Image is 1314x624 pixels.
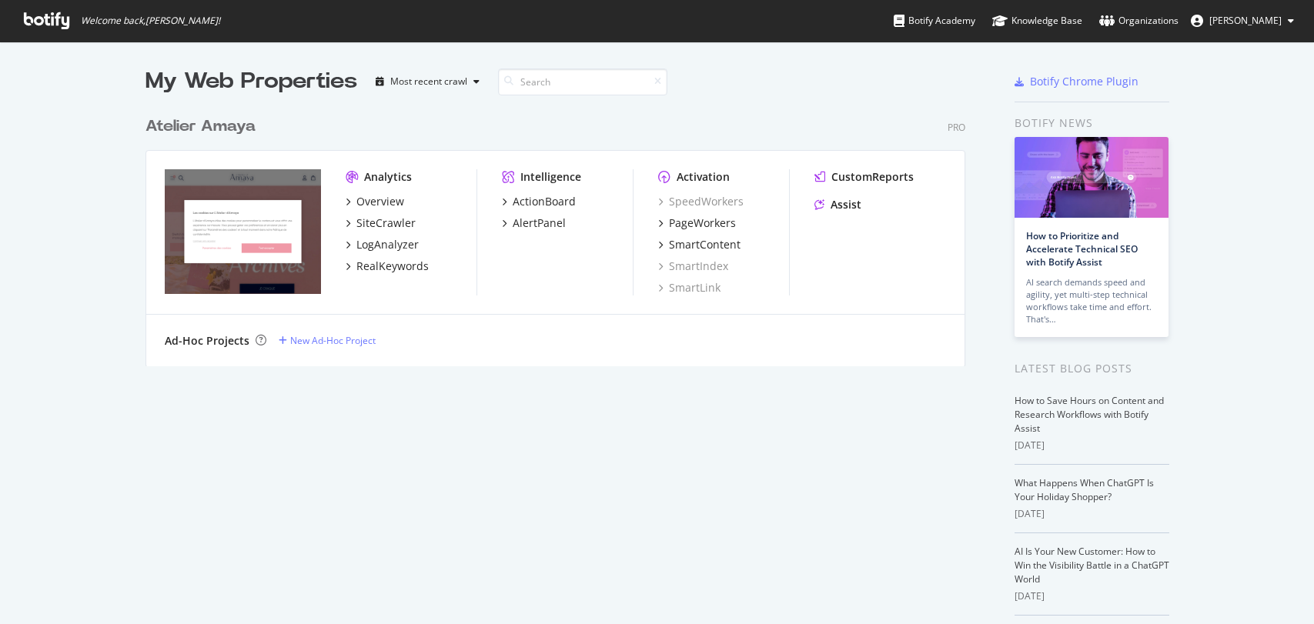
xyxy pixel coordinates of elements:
[658,215,736,231] a: PageWorkers
[145,66,357,97] div: My Web Properties
[814,169,914,185] a: CustomReports
[992,13,1082,28] div: Knowledge Base
[1179,8,1306,33] button: [PERSON_NAME]
[1015,360,1169,377] div: Latest Blog Posts
[356,215,416,231] div: SiteCrawler
[356,259,429,274] div: RealKeywords
[145,97,978,366] div: grid
[669,237,741,252] div: SmartContent
[658,237,741,252] a: SmartContent
[81,15,220,27] span: Welcome back, [PERSON_NAME] !
[502,215,566,231] a: AlertPanel
[1026,229,1138,269] a: How to Prioritize and Accelerate Technical SEO with Botify Assist
[1099,13,1179,28] div: Organizations
[1015,394,1164,435] a: How to Save Hours on Content and Research Workflows with Botify Assist
[356,194,404,209] div: Overview
[513,215,566,231] div: AlertPanel
[1209,14,1282,27] span: Anne-Solenne OGEE
[520,169,581,185] div: Intelligence
[513,194,576,209] div: ActionBoard
[145,115,262,138] a: Atelier Amaya
[356,237,419,252] div: LogAnalyzer
[364,169,412,185] div: Analytics
[279,334,376,347] a: New Ad-Hoc Project
[1015,589,1169,603] div: [DATE]
[1015,545,1169,586] a: AI Is Your New Customer: How to Win the Visibility Battle in a ChatGPT World
[346,259,429,274] a: RealKeywords
[948,121,965,134] div: Pro
[390,77,467,86] div: Most recent crawl
[1015,439,1169,452] div: [DATE]
[346,215,416,231] a: SiteCrawler
[831,169,914,185] div: CustomReports
[145,115,256,138] div: Atelier Amaya
[669,215,736,231] div: PageWorkers
[831,197,861,212] div: Assist
[1026,276,1157,325] div: AI search demands speed and agility, yet multi-step technical workflows take time and effort. Tha...
[1015,507,1169,521] div: [DATE]
[346,194,404,209] a: Overview
[1015,115,1169,132] div: Botify news
[165,169,321,294] img: atelier-amaya.com
[290,334,376,347] div: New Ad-Hoc Project
[369,69,486,94] button: Most recent crawl
[814,197,861,212] a: Assist
[498,68,667,95] input: Search
[1015,476,1154,503] a: What Happens When ChatGPT Is Your Holiday Shopper?
[1015,74,1138,89] a: Botify Chrome Plugin
[1030,74,1138,89] div: Botify Chrome Plugin
[658,259,728,274] a: SmartIndex
[658,280,721,295] a: SmartLink
[1015,137,1169,218] img: How to Prioritize and Accelerate Technical SEO with Botify Assist
[658,194,744,209] a: SpeedWorkers
[677,169,730,185] div: Activation
[894,13,975,28] div: Botify Academy
[502,194,576,209] a: ActionBoard
[346,237,419,252] a: LogAnalyzer
[165,333,249,349] div: Ad-Hoc Projects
